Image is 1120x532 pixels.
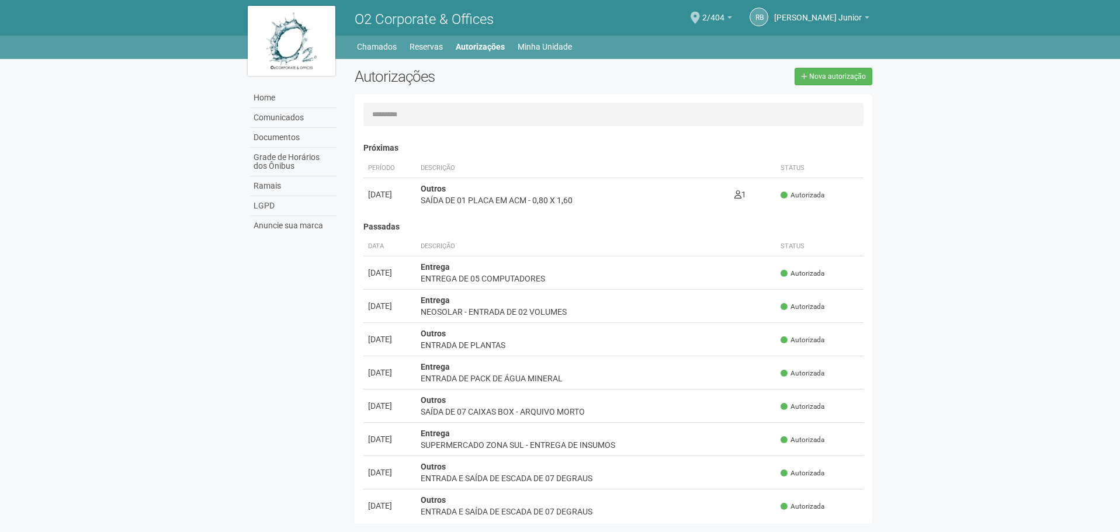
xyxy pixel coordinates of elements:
span: Autorizada [781,402,824,412]
span: Autorizada [781,335,824,345]
th: Data [363,237,416,256]
span: Autorizada [781,468,824,478]
div: ENTRADA DE PLANTAS [421,339,772,351]
div: SAÍDA DE 01 PLACA EM ACM - 0,80 X 1,60 [421,194,725,206]
img: logo.jpg [248,6,335,76]
a: 2/404 [702,15,732,24]
span: O2 Corporate & Offices [355,11,494,27]
a: LGPD [251,196,337,216]
div: ENTRADA DE PACK DE ÁGUA MINERAL [421,373,772,384]
span: Autorizada [781,190,824,200]
a: Grade de Horários dos Ônibus [251,148,337,176]
a: Minha Unidade [518,39,572,55]
div: NEOSOLAR - ENTRADA DE 02 VOLUMES [421,306,772,318]
div: [DATE] [368,300,411,312]
strong: Outros [421,462,446,471]
a: Documentos [251,128,337,148]
strong: Entrega [421,262,450,272]
div: [DATE] [368,367,411,378]
a: Anuncie sua marca [251,216,337,235]
span: Autorizada [781,269,824,279]
a: Autorizações [456,39,505,55]
span: Autorizada [781,435,824,445]
div: [DATE] [368,500,411,512]
strong: Entrega [421,362,450,371]
th: Status [776,237,864,256]
span: Autorizada [781,368,824,378]
span: Raul Barrozo da Motta Junior [774,2,862,22]
span: Autorizada [781,302,824,312]
a: Reservas [410,39,443,55]
div: [DATE] [368,189,411,200]
strong: Entrega [421,429,450,438]
strong: Outros [421,184,446,193]
a: Chamados [357,39,397,55]
h4: Passadas [363,222,864,231]
span: Nova autorização [809,72,866,81]
div: ENTRADA E SAÍDA DE ESCADA DE 07 DEGRAUS [421,506,772,517]
span: 2/404 [702,2,724,22]
a: Ramais [251,176,337,196]
div: [DATE] [368,400,411,412]
th: Período [363,159,416,178]
div: SAÍDA DE 07 CAIXAS BOX - ARQUIVO MORTO [421,406,772,418]
div: ENTREGA DE 05 COMPUTADORES [421,273,772,284]
th: Descrição [416,159,730,178]
strong: Outros [421,329,446,338]
strong: Outros [421,395,446,405]
a: Comunicados [251,108,337,128]
h2: Autorizações [355,68,605,85]
div: [DATE] [368,433,411,445]
a: Nova autorização [795,68,872,85]
strong: Outros [421,495,446,505]
h4: Próximas [363,144,864,152]
a: [PERSON_NAME] Junior [774,15,869,24]
div: [DATE] [368,467,411,478]
div: [DATE] [368,267,411,279]
div: [DATE] [368,333,411,345]
a: Home [251,88,337,108]
div: SUPERMERCADO ZONA SUL - ENTREGA DE INSUMOS [421,439,772,451]
div: ENTRADA E SAÍDA DE ESCADA DE 07 DEGRAUS [421,472,772,484]
a: RB [750,8,768,26]
span: Autorizada [781,502,824,512]
strong: Entrega [421,295,450,305]
th: Descrição [416,237,776,256]
th: Status [776,159,864,178]
span: 1 [734,190,746,199]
